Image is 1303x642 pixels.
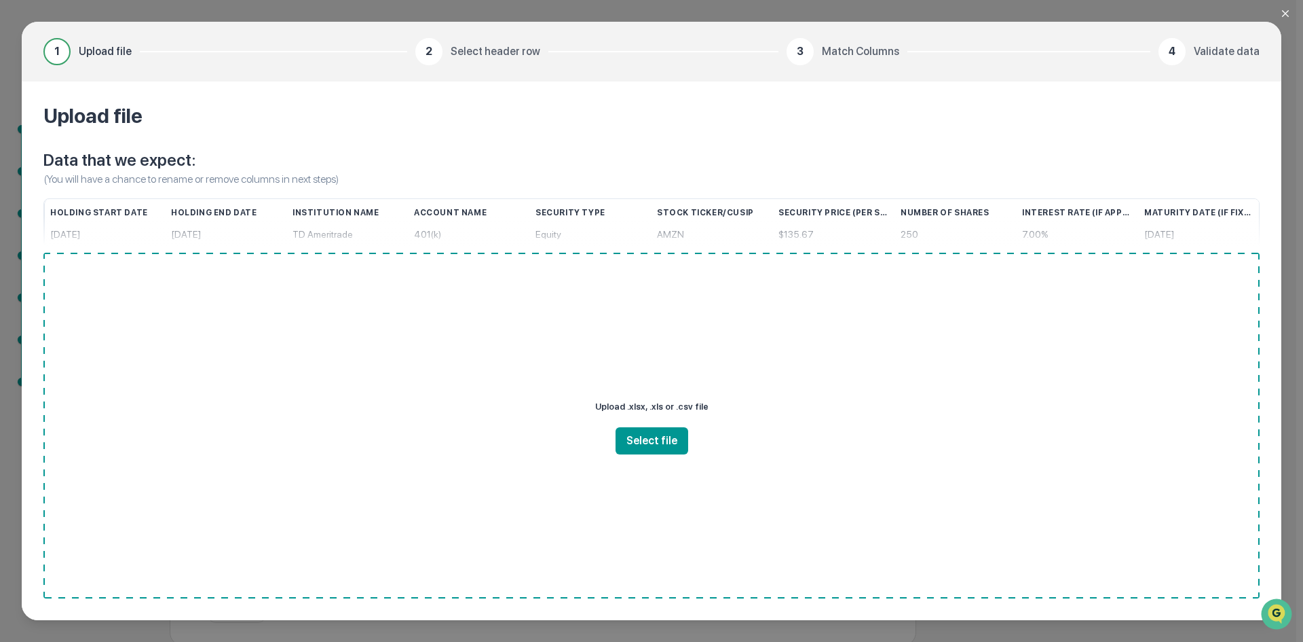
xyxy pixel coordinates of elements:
[1169,43,1175,60] span: 4
[901,199,1011,226] div: Number of Shares
[135,230,164,240] span: Pylon
[797,43,804,60] span: 3
[1260,597,1296,634] iframe: Open customer support
[657,199,768,226] div: Stock Ticker/CUSIP
[414,223,525,247] div: 401(k)
[535,199,646,226] div: Security Type
[43,171,1260,188] p: (You will have a chance to rename or remove columns in next steps)
[1194,43,1260,60] span: Validate data
[535,223,646,247] div: Equity
[96,230,164,240] a: Powered byPylon
[43,149,1260,171] p: Data that we expect:
[50,223,160,247] div: [DATE]
[292,223,403,247] div: TD Ameritrade
[901,223,1011,247] div: 250
[50,199,160,226] div: Holding Start Date
[657,223,768,247] div: AMZN
[1022,223,1133,247] div: 7.00%
[1144,223,1254,247] div: [DATE]
[54,43,60,60] span: 1
[27,197,86,211] span: Data Lookup
[14,29,247,50] p: How can we help?
[43,103,1260,128] h2: Upload file
[1022,199,1133,226] div: Interest Rate (If Applicable)
[14,173,24,183] div: 🖐️
[292,199,403,226] div: Institution Name
[778,199,890,226] div: Security Price (Per Share)
[171,199,282,226] div: Holding End Date
[112,171,168,185] span: Attestations
[8,192,91,216] a: 🔎Data Lookup
[822,43,899,60] span: Match Columns
[46,104,223,118] div: Start new chat
[595,397,709,416] p: Upload .xlsx, .xls or .csv file
[778,223,890,247] div: $135.67
[616,427,688,454] button: Select file
[98,173,109,183] div: 🗄️
[8,166,93,190] a: 🖐️Preclearance
[426,43,432,60] span: 2
[93,166,174,190] a: 🗄️Attestations
[79,43,132,60] span: Upload file
[231,108,247,124] button: Start new chat
[14,198,24,209] div: 🔎
[451,43,540,60] span: Select header row
[171,223,282,247] div: [DATE]
[46,118,172,128] div: We're available if you need us!
[1144,199,1254,226] div: Maturity Date (If Fixed Applicable)
[27,171,88,185] span: Preclearance
[414,199,525,226] div: Account Name
[14,104,38,128] img: 1746055101610-c473b297-6a78-478c-a979-82029cc54cd1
